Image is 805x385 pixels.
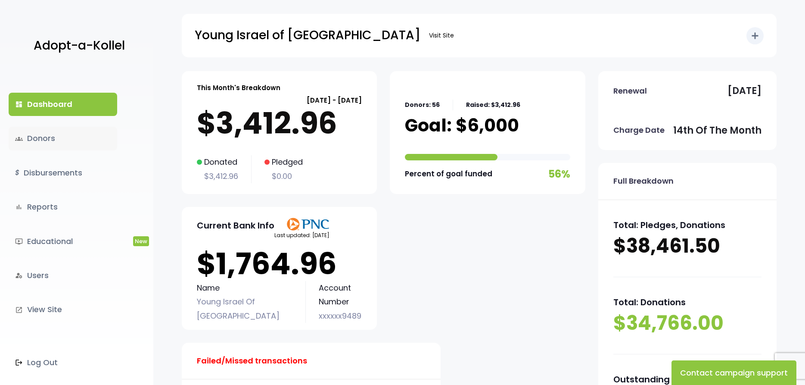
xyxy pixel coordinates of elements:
p: Last updated: [DATE] [274,231,329,240]
a: Log Out [9,351,117,374]
p: Pledged [264,155,303,169]
p: Donated [197,155,238,169]
p: Donors: 56 [405,100,440,110]
p: 56% [548,165,570,183]
a: manage_accountsUsers [9,264,117,287]
button: add [746,27,764,44]
p: [DATE] - [DATE] [197,94,362,106]
p: Name [197,281,292,295]
p: Total: Pledges, Donations [613,217,761,233]
p: Goal: $6,000 [405,115,519,136]
p: $3,412.96 [197,169,238,183]
img: PNClogo.svg [286,218,329,231]
button: Contact campaign support [671,360,796,385]
p: $1,764.96 [197,247,362,281]
a: bar_chartReports [9,195,117,219]
i: bar_chart [15,203,23,211]
p: Raised: $3,412.96 [466,100,520,110]
span: groups [15,135,23,143]
span: New [133,236,149,246]
p: $0.00 [264,169,303,183]
a: Visit Site [425,27,458,44]
a: groupsDonors [9,127,117,150]
p: 14th of the month [673,122,761,139]
i: ondemand_video [15,238,23,245]
p: This Month's Breakdown [197,82,280,94]
a: $Disbursements [9,161,117,185]
i: manage_accounts [15,272,23,279]
p: Charge Date [613,123,665,137]
p: Full Breakdown [613,174,674,188]
p: [DATE] [727,82,761,100]
p: $38,461.50 [613,233,761,260]
i: dashboard [15,100,23,108]
p: Young Israel Of [GEOGRAPHIC_DATA] [197,295,292,323]
p: Young Israel of [GEOGRAPHIC_DATA] [195,25,420,46]
p: Percent of goal funded [405,167,492,181]
p: $3,412.96 [197,106,362,141]
p: Renewal [613,84,647,98]
a: ondemand_videoEducationalNew [9,230,117,253]
a: launchView Site [9,298,117,321]
a: Adopt-a-Kollel [29,25,125,67]
p: Total: Donations [613,294,761,310]
p: Current Bank Info [197,218,274,233]
p: Failed/Missed transactions [197,354,307,368]
p: Account Number [319,281,362,309]
i: launch [15,306,23,314]
p: Adopt-a-Kollel [34,35,125,56]
p: $34,766.00 [613,310,761,337]
i: $ [15,167,19,179]
a: dashboardDashboard [9,93,117,116]
i: add [750,31,760,41]
p: xxxxxx9489 [319,309,362,323]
